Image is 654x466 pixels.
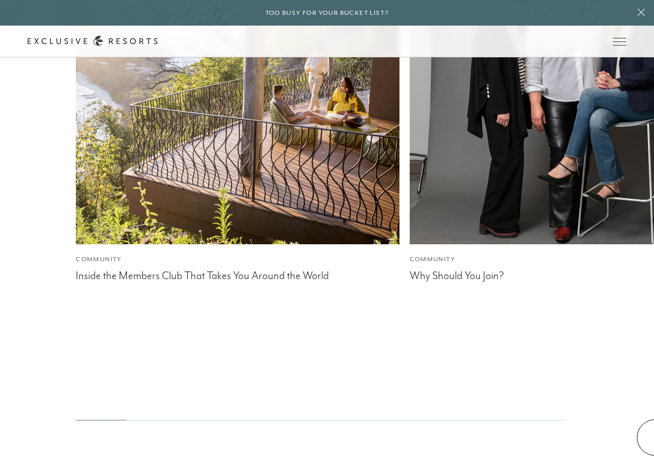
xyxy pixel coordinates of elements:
[76,267,399,282] div: Inside the Members Club That Takes You Around the World
[265,8,389,18] h6: Too busy for your bucket list?
[76,255,399,264] div: Community
[613,38,626,45] button: Open navigation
